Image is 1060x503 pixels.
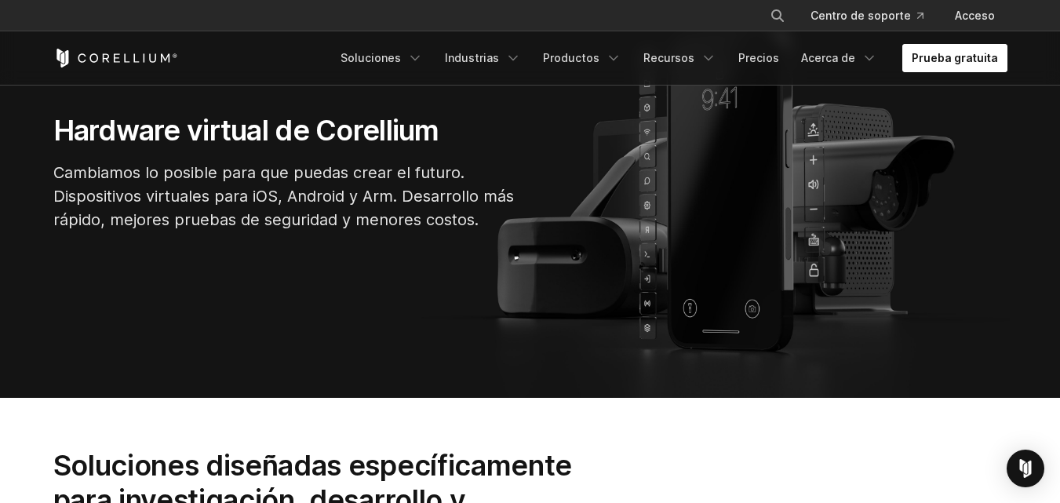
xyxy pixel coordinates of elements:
font: Recursos [643,51,694,64]
font: Prueba gratuita [912,51,998,64]
font: Hardware virtual de Corellium [53,113,439,148]
a: Inicio de Corellium [53,49,178,67]
button: Buscar [763,2,792,30]
div: Menú de navegación [751,2,1007,30]
font: Industrias [445,51,499,64]
font: Cambiamos lo posible para que puedas crear el futuro. Dispositivos virtuales para iOS, Android y ... [53,163,514,229]
font: Acerca de [801,51,855,64]
font: Acceso [955,9,995,22]
font: Productos [543,51,599,64]
font: Precios [738,51,779,64]
font: Soluciones [341,51,401,64]
div: Menú de navegación [331,44,1007,72]
font: Centro de soporte [810,9,911,22]
div: Open Intercom Messenger [1007,450,1044,487]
